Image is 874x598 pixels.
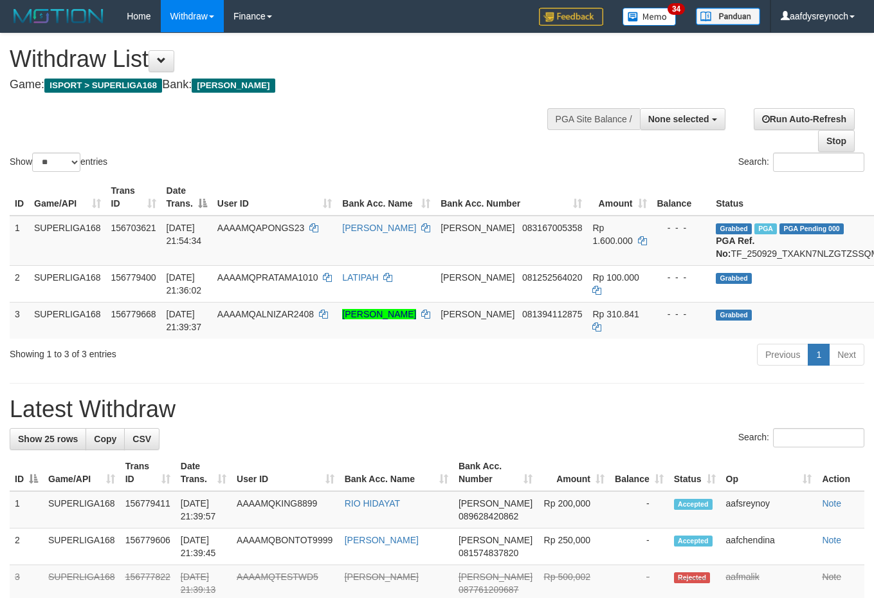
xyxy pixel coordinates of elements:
a: Note [822,498,841,509]
img: panduan.png [696,8,760,25]
td: Rp 250,000 [538,528,610,565]
label: Show entries [10,153,107,172]
a: Copy [86,428,125,450]
span: 156703621 [111,223,156,233]
select: Showentries [32,153,80,172]
th: Balance [652,179,711,216]
th: ID: activate to sort column descending [10,454,43,491]
h1: Withdraw List [10,46,570,72]
div: - - - [657,271,706,284]
td: SUPERLIGA168 [29,302,106,339]
td: [DATE] 21:39:45 [176,528,232,565]
a: 1 [808,344,830,366]
th: User ID: activate to sort column ascending [212,179,337,216]
span: Rp 1.600.000 [592,223,632,246]
td: aafsreynoy [721,491,817,528]
div: PGA Site Balance / [547,108,640,130]
a: [PERSON_NAME] [342,223,416,233]
th: Trans ID: activate to sort column ascending [120,454,176,491]
td: 1 [10,491,43,528]
span: ISPORT > SUPERLIGA168 [44,79,162,93]
span: 156779668 [111,309,156,319]
a: LATIPAH [342,272,378,283]
span: [DATE] 21:36:02 [167,272,202,295]
a: Run Auto-Refresh [754,108,855,130]
span: 156779400 [111,272,156,283]
th: Balance: activate to sort column ascending [610,454,669,491]
a: CSV [124,428,159,450]
div: Showing 1 to 3 of 3 entries [10,342,354,360]
th: Bank Acc. Name: activate to sort column ascending [340,454,453,491]
span: [DATE] 21:39:37 [167,309,202,332]
td: Rp 200,000 [538,491,610,528]
td: AAAAMQBONTOT9999 [232,528,340,565]
span: Rp 100.000 [592,272,639,283]
a: Previous [757,344,808,366]
td: - [610,491,669,528]
input: Search: [773,153,864,172]
span: AAAAMQAPONGS23 [217,223,304,233]
span: Copy 087761209687 to clipboard [459,584,518,595]
span: None selected [648,114,709,124]
span: Marked by aafchhiseyha [754,223,777,234]
td: aafchendina [721,528,817,565]
th: Status: activate to sort column ascending [669,454,721,491]
span: Grabbed [716,273,752,284]
img: Feedback.jpg [539,8,603,26]
span: [PERSON_NAME] [441,223,514,233]
span: Copy 083167005358 to clipboard [522,223,582,233]
td: [DATE] 21:39:57 [176,491,232,528]
th: Game/API: activate to sort column ascending [29,179,106,216]
th: Amount: activate to sort column ascending [538,454,610,491]
td: AAAAMQKING8899 [232,491,340,528]
td: SUPERLIGA168 [43,491,120,528]
a: Note [822,572,841,582]
th: Bank Acc. Number: activate to sort column ascending [453,454,538,491]
button: None selected [640,108,725,130]
span: Copy 081252564020 to clipboard [522,272,582,283]
span: AAAAMQPRATAMA1010 [217,272,318,283]
span: Rp 310.841 [592,309,639,319]
th: Amount: activate to sort column ascending [587,179,651,216]
span: Grabbed [716,310,752,321]
span: PGA Pending [779,223,844,234]
a: [PERSON_NAME] [345,572,419,582]
span: 34 [668,3,685,15]
span: CSV [132,434,151,444]
h1: Latest Withdraw [10,397,864,422]
td: 156779411 [120,491,176,528]
span: Rejected [674,572,710,583]
a: Next [829,344,864,366]
div: - - - [657,308,706,321]
a: Stop [818,130,855,152]
th: Op: activate to sort column ascending [721,454,817,491]
td: SUPERLIGA168 [43,528,120,565]
td: 1 [10,216,29,266]
th: Game/API: activate to sort column ascending [43,454,120,491]
th: Bank Acc. Name: activate to sort column ascending [337,179,435,216]
img: Button%20Memo.svg [623,8,677,26]
th: User ID: activate to sort column ascending [232,454,340,491]
img: MOTION_logo.png [10,6,107,26]
span: Copy 089628420862 to clipboard [459,511,518,521]
a: [PERSON_NAME] [345,535,419,545]
span: [DATE] 21:54:34 [167,223,202,246]
td: - [610,528,669,565]
div: - - - [657,221,706,234]
a: Show 25 rows [10,428,86,450]
th: Action [817,454,864,491]
a: RIO HIDAYAT [345,498,400,509]
span: [PERSON_NAME] [459,572,533,582]
a: Note [822,535,841,545]
span: Accepted [674,499,713,510]
td: SUPERLIGA168 [29,265,106,302]
td: SUPERLIGA168 [29,216,106,266]
td: 156779606 [120,528,176,565]
th: Date Trans.: activate to sort column descending [161,179,212,216]
span: Show 25 rows [18,434,78,444]
th: ID [10,179,29,216]
span: [PERSON_NAME] [441,272,514,283]
th: Date Trans.: activate to sort column ascending [176,454,232,491]
label: Search: [738,153,864,172]
th: Trans ID: activate to sort column ascending [106,179,161,216]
